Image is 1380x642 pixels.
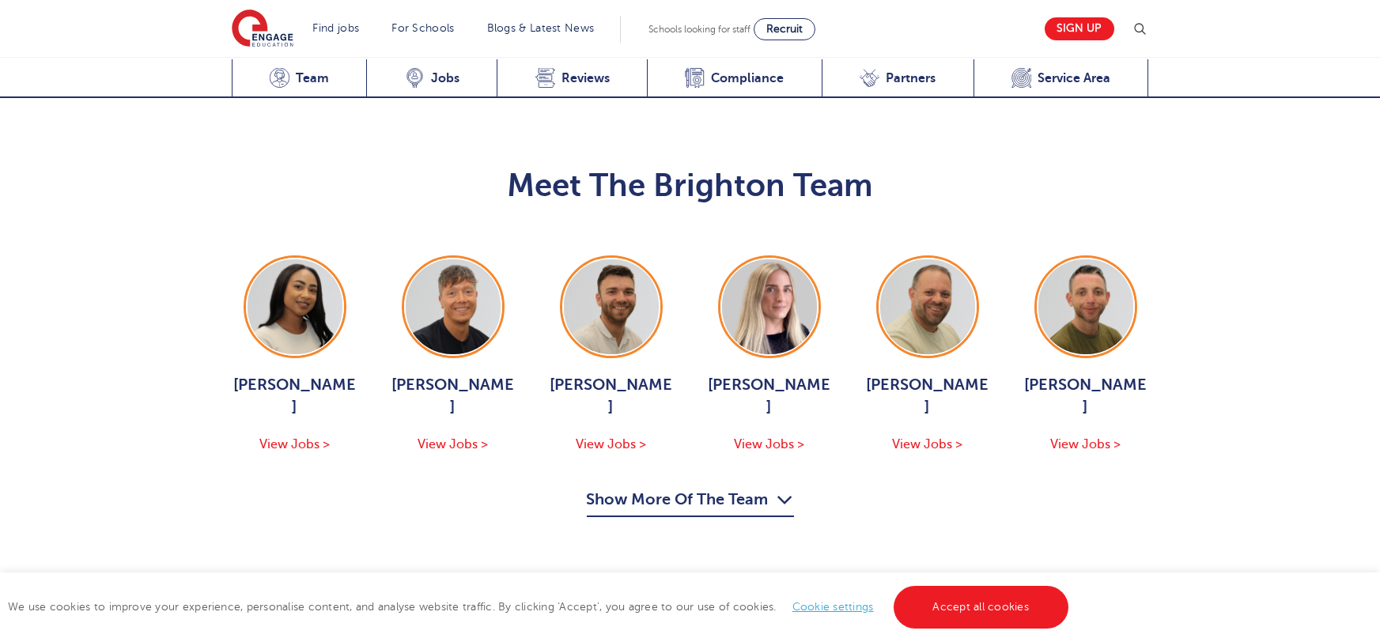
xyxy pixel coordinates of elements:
[576,437,646,451] span: View Jobs >
[1045,17,1114,40] a: Sign up
[232,9,293,49] img: Engage Education
[886,70,936,86] span: Partners
[497,59,647,98] a: Reviews
[864,374,991,418] span: [PERSON_NAME]
[390,255,516,455] a: [PERSON_NAME] View Jobs >
[734,437,804,451] span: View Jobs >
[391,22,454,34] a: For Schools
[248,259,342,354] img: Mia Menson
[587,487,794,517] button: Show More Of The Team
[232,374,358,418] span: [PERSON_NAME]
[1023,374,1149,418] span: [PERSON_NAME]
[766,23,803,35] span: Recruit
[8,601,1072,613] span: We use cookies to improve your experience, personalise content, and analyse website traffic. By c...
[754,18,815,40] a: Recruit
[259,437,330,451] span: View Jobs >
[792,601,874,613] a: Cookie settings
[864,255,991,455] a: [PERSON_NAME] View Jobs >
[711,70,784,86] span: Compliance
[366,59,497,98] a: Jobs
[706,374,833,418] span: [PERSON_NAME]
[880,259,975,354] img: Paul Tricker
[431,70,459,86] span: Jobs
[1038,70,1110,86] span: Service Area
[406,259,501,354] img: Aaron Blackwell
[232,255,358,455] a: [PERSON_NAME] View Jobs >
[487,22,595,34] a: Blogs & Latest News
[822,59,974,98] a: Partners
[1050,437,1121,451] span: View Jobs >
[648,24,750,35] span: Schools looking for staff
[232,59,367,98] a: Team
[548,374,675,418] span: [PERSON_NAME]
[418,437,488,451] span: View Jobs >
[564,259,659,354] img: Josh Hausdoerfer
[894,586,1069,629] a: Accept all cookies
[561,70,610,86] span: Reviews
[390,374,516,418] span: [PERSON_NAME]
[722,259,817,354] img: Megan Parsons
[548,255,675,455] a: [PERSON_NAME] View Jobs >
[313,22,360,34] a: Find jobs
[647,59,822,98] a: Compliance
[232,167,1149,205] h2: Meet The Brighton Team
[892,437,962,451] span: View Jobs >
[296,70,329,86] span: Team
[1023,255,1149,455] a: [PERSON_NAME] View Jobs >
[974,59,1149,98] a: Service Area
[706,255,833,455] a: [PERSON_NAME] View Jobs >
[1038,259,1133,354] img: Ryan Simmons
